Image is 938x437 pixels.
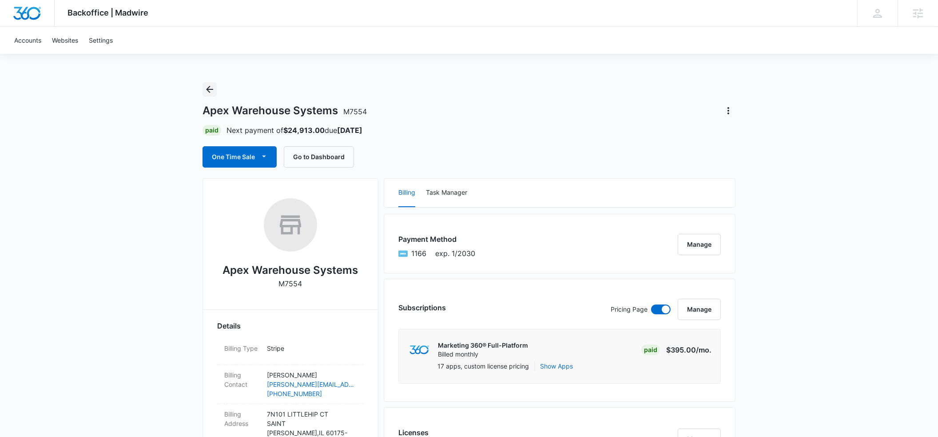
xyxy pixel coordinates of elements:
button: Show Apps [540,361,573,371]
h2: Apex Warehouse Systems [223,262,358,278]
h1: Apex Warehouse Systems [203,104,367,117]
button: Go to Dashboard [284,146,354,168]
a: [PHONE_NUMBER] [267,389,357,398]
span: M7554 [343,107,367,116]
p: [PERSON_NAME] [267,370,357,380]
dt: Billing Type [224,344,260,353]
img: marketing360Logo [409,345,429,355]
p: 17 apps, custom license pricing [437,361,529,371]
p: Stripe [267,344,357,353]
dt: Billing Address [224,409,260,428]
span: Backoffice | Madwire [68,8,149,17]
div: Billing Contact[PERSON_NAME][PERSON_NAME][EMAIL_ADDRESS][DOMAIN_NAME][PHONE_NUMBER] [217,365,364,404]
a: [PERSON_NAME][EMAIL_ADDRESS][DOMAIN_NAME] [267,380,357,389]
p: Marketing 360® Full-Platform [438,341,528,350]
button: Back [203,82,217,96]
a: Settings [83,27,118,54]
span: Details [217,321,241,331]
div: Paid [641,345,660,355]
span: /mo. [696,345,711,354]
button: One Time Sale [203,146,277,168]
h3: Subscriptions [398,302,446,313]
div: Paid [203,125,221,136]
strong: [DATE] [337,126,362,135]
dt: Billing Contact [224,370,260,389]
button: Actions [721,104,735,118]
button: Task Manager [426,179,467,207]
button: Billing [398,179,415,207]
p: M7554 [279,278,302,289]
a: Accounts [9,27,47,54]
p: Billed monthly [438,350,528,359]
p: Next payment of due [227,125,362,136]
p: $395.00 [666,345,711,355]
span: American Express ending with [411,248,426,259]
strong: $24,913.00 [283,126,325,135]
p: Pricing Page [611,305,648,314]
a: Websites [47,27,83,54]
h3: Payment Method [398,234,475,245]
button: Manage [678,234,721,255]
button: Manage [678,299,721,320]
span: exp. 1/2030 [435,248,475,259]
div: Billing TypeStripe [217,338,364,365]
